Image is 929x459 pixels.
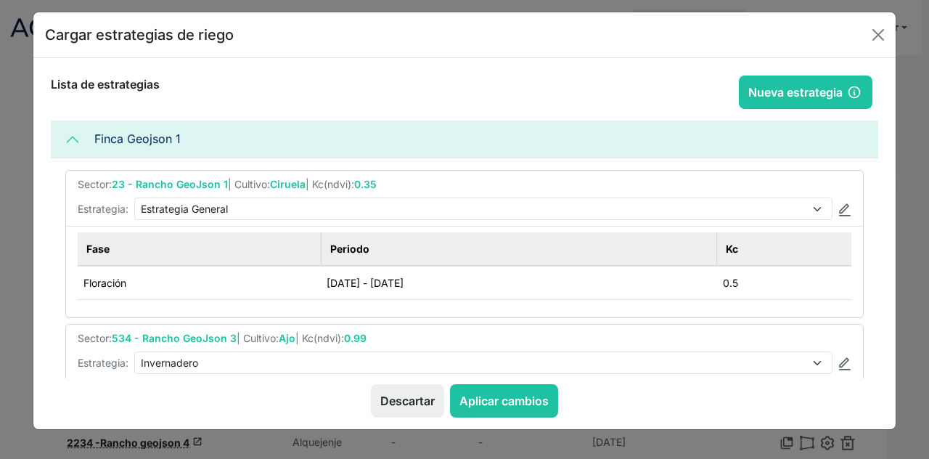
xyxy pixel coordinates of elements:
[270,178,306,190] span: Ciruela
[112,332,237,344] span: 534 - Rancho GeoJson 3
[838,203,851,216] img: delete
[78,355,128,370] label: Estrategia:
[78,176,851,192] p: Sector: | Cultivo: | Kc(ndvi):
[344,332,367,344] span: 0.99
[321,232,716,266] th: Periodo
[838,357,851,370] img: delete
[450,384,558,418] button: Aplicar cambios
[354,178,377,190] span: 0.35
[51,121,878,158] button: Finca Geojson 1
[112,178,228,190] span: 23 - Rancho GeoJson 1
[45,24,234,46] h5: Cargar estrategias de riego
[279,332,295,344] span: Ajo
[867,23,890,46] button: Close
[78,201,128,216] label: Estrategia:
[739,76,872,109] button: Nueva estrategia
[723,277,738,289] span: 0.5
[371,384,444,418] button: Descartar
[78,232,321,266] th: Fase
[327,277,404,289] span: [DATE] - [DATE]
[717,232,852,266] th: Kc
[83,277,126,289] span: Floración
[78,330,851,346] p: Sector: | Cultivo: | Kc(ndvi):
[51,76,160,97] p: Lista de estrategias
